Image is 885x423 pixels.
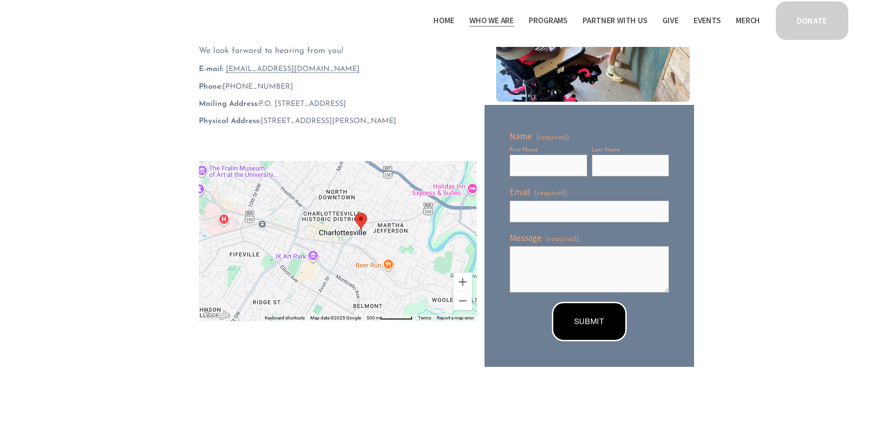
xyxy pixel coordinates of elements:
a: Events [694,13,721,28]
div: First Name [510,146,587,155]
span: (required) [546,234,579,244]
span: [STREET_ADDRESS][PERSON_NAME] [199,117,396,125]
a: Merch [736,13,760,28]
span: Name [510,130,532,143]
span: Email [510,186,530,198]
a: folder dropdown [583,13,647,28]
a: Report a map error [437,315,474,320]
span: Who We Are [469,14,514,27]
button: SUBMITSUBMIT [552,302,627,341]
span: ‪[PHONE_NUMBER]‬ [199,83,293,91]
a: folder dropdown [529,13,568,28]
button: Zoom in [453,273,472,291]
span: Message [510,232,542,244]
span: Partner With Us [583,14,647,27]
span: 500 m [367,315,380,320]
a: Open this area in Google Maps (opens a new window) [201,309,232,321]
strong: E-mail: [199,65,223,73]
a: Home [433,13,454,28]
strong: Mailing Address: [199,100,259,108]
div: RHI Headquarters 911 East Jefferson Street Charlottesville, VA, 22902, United States [355,213,367,230]
a: [EMAIL_ADDRESS][DOMAIN_NAME] [226,65,360,73]
span: P.O. [STREET_ADDRESS] [199,100,346,108]
div: Last Name [592,146,669,155]
span: Map data ©2025 Google [310,315,361,320]
span: (required) [534,188,567,198]
a: Terms [418,315,431,320]
span: (required) [536,134,569,141]
span: Programs [529,14,568,27]
a: Give [662,13,678,28]
button: Zoom out [453,292,472,310]
button: Map Scale: 500 m per 66 pixels [364,315,415,321]
img: Google [201,309,232,321]
span: We look forward to hearing from you! [199,47,343,55]
strong: Phone: [199,83,223,91]
button: Keyboard shortcuts [265,315,305,321]
strong: Physical Address: [199,117,261,125]
span: SUBMIT [574,317,604,326]
a: folder dropdown [469,13,514,28]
